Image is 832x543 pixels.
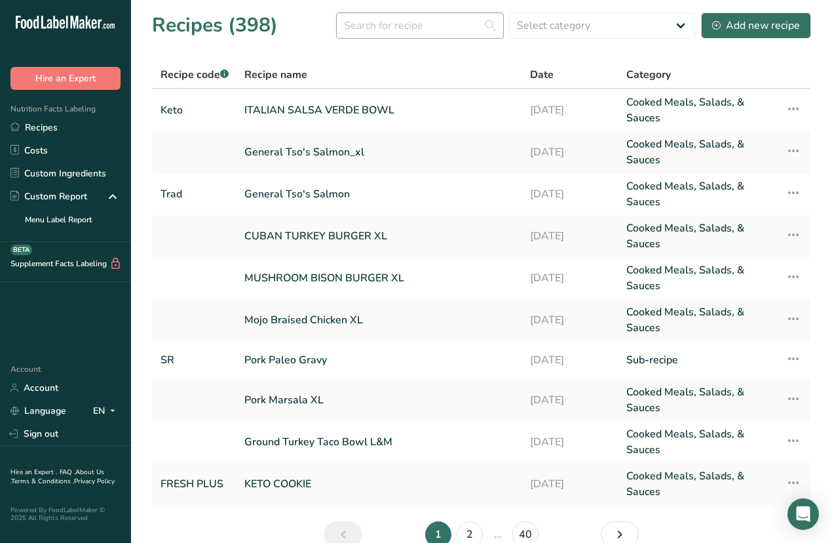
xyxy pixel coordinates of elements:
[10,468,104,486] a: About Us .
[244,468,514,500] a: KETO COOKIE
[626,304,770,336] a: Cooked Meals, Salads, & Sauces
[161,94,229,126] a: Keto
[530,220,611,252] a: [DATE]
[152,10,278,40] h1: Recipes (398)
[530,94,611,126] a: [DATE]
[626,67,671,83] span: Category
[244,67,307,83] span: Recipe name
[530,304,611,336] a: [DATE]
[244,220,514,252] a: CUBAN TURKEY BURGER XL
[74,477,115,486] a: Privacy Policy
[244,384,514,416] a: Pork Marsala XL
[11,477,74,486] a: Terms & Conditions .
[244,178,514,210] a: General Tso's Salmon
[10,468,57,477] a: Hire an Expert .
[530,178,611,210] a: [DATE]
[626,384,770,416] a: Cooked Meals, Salads, & Sauces
[244,262,514,294] a: MUSHROOM BISON BURGER XL
[336,12,504,39] input: Search for recipe
[161,468,229,500] a: FRESH PLUS
[530,346,611,374] a: [DATE]
[244,304,514,336] a: Mojo Braised Chicken XL
[787,498,819,530] div: Open Intercom Messenger
[626,346,770,374] a: Sub-recipe
[626,136,770,168] a: Cooked Meals, Salads, & Sauces
[626,94,770,126] a: Cooked Meals, Salads, & Sauces
[10,245,32,255] div: BETA
[10,399,66,422] a: Language
[244,346,514,374] a: Pork Paleo Gravy
[530,67,554,83] span: Date
[244,426,514,458] a: Ground Turkey Taco Bowl L&M
[10,67,121,90] button: Hire an Expert
[161,68,229,82] span: Recipe code
[626,468,770,500] a: Cooked Meals, Salads, & Sauces
[530,384,611,416] a: [DATE]
[93,403,121,419] div: EN
[626,426,770,458] a: Cooked Meals, Salads, & Sauces
[530,262,611,294] a: [DATE]
[626,220,770,252] a: Cooked Meals, Salads, & Sauces
[626,262,770,294] a: Cooked Meals, Salads, & Sauces
[530,136,611,168] a: [DATE]
[10,190,87,203] div: Custom Report
[712,18,800,33] div: Add new recipe
[244,136,514,168] a: General Tso's Salmon_xl
[701,12,811,39] button: Add new recipe
[244,94,514,126] a: ITALIAN SALSA VERDE BOWL
[530,426,611,458] a: [DATE]
[60,468,75,477] a: FAQ .
[530,468,611,500] a: [DATE]
[161,346,229,374] a: SR
[10,506,121,522] div: Powered By FoodLabelMaker © 2025 All Rights Reserved
[626,178,770,210] a: Cooked Meals, Salads, & Sauces
[161,178,229,210] a: Trad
